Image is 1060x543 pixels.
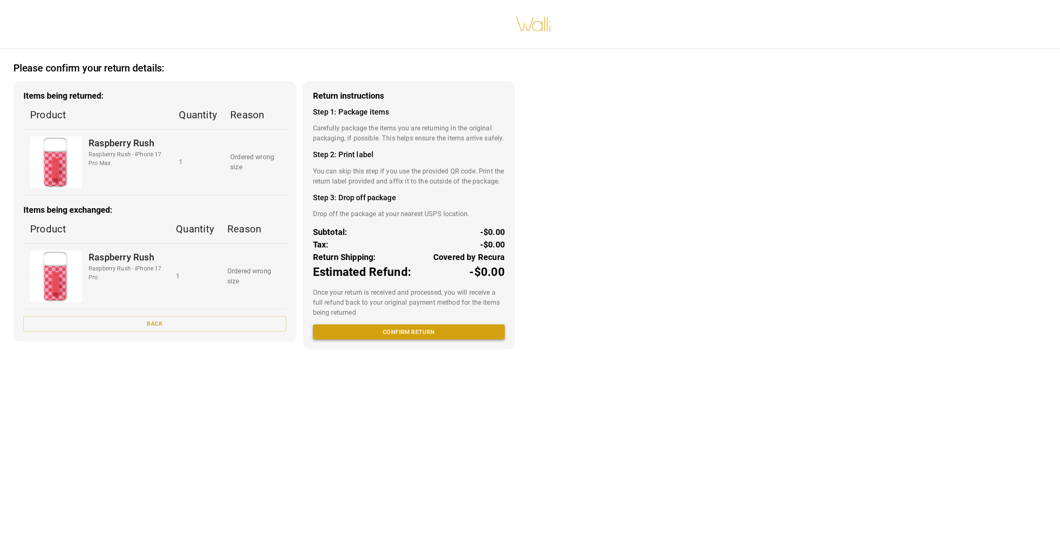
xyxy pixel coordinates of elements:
[89,250,163,264] p: Raspberry Rush
[313,324,505,340] button: Confirm return
[89,150,165,168] p: Raspberry Rush - iPhone 17 Pro Max
[179,157,217,167] p: 1
[30,107,165,122] p: Product
[227,222,280,237] p: Reason
[313,150,505,159] h4: Step 2: Print label
[516,6,552,42] img: walli-inc.myshopify.com
[480,226,505,238] p: -$0.00
[313,263,411,281] p: Estimated Refund:
[313,123,505,143] p: Carefully package the items you are returning in the original packaging, if possible. This helps ...
[313,288,505,318] p: Once your return is received and processed, you will receive a full refund back to your original ...
[13,62,164,74] h2: Please confirm your return details:
[313,226,348,238] p: Subtotal:
[23,316,286,331] button: Back
[23,205,286,215] h3: Items being exchanged:
[433,251,505,263] p: Covered by Recura
[227,266,280,286] p: Ordered wrong size
[313,238,329,251] p: Tax:
[313,166,505,186] p: You can skip this step if you use the provided QR code. Print the return label provided and affix...
[313,107,505,117] h4: Step 1: Package items
[313,91,505,101] h3: Return instructions
[89,136,165,150] p: Raspberry Rush
[230,152,279,172] p: Ordered wrong size
[469,263,505,281] p: -$0.00
[313,193,505,202] h4: Step 3: Drop off package
[89,264,163,282] p: Raspberry Rush - iPhone 17 Pro
[313,209,505,219] p: Drop off the package at your nearest USPS location.
[176,271,214,281] p: 1
[23,91,286,101] h3: Items being returned:
[179,107,217,122] p: Quantity
[313,251,376,263] p: Return Shipping:
[480,238,505,251] p: -$0.00
[230,107,279,122] p: Reason
[176,222,214,237] p: Quantity
[30,222,163,237] p: Product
